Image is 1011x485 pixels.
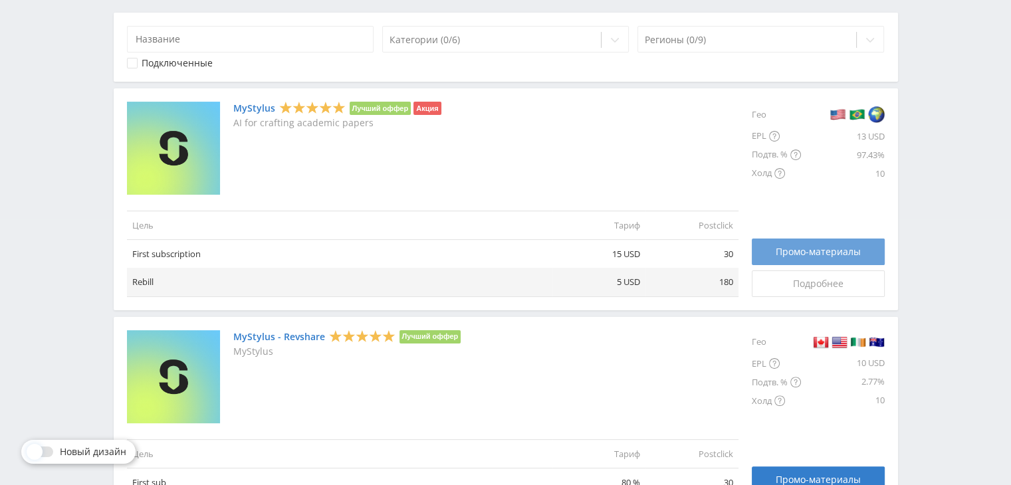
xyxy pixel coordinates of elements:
p: MyStylus [233,346,461,357]
div: 10 [801,391,885,410]
div: 10 [801,164,885,183]
span: Новый дизайн [60,446,126,457]
img: MyStylus [127,102,220,195]
div: 5 Stars [329,329,395,343]
div: 10 USD [801,354,885,373]
li: Лучший оффер [399,330,461,343]
span: Промо-материалы [776,246,861,257]
td: Цель [127,211,552,239]
div: 97.43% [801,145,885,164]
span: Подробнее [793,278,843,289]
td: Postclick [645,439,738,468]
div: Холд [752,164,801,183]
div: Подтв. % [752,145,801,164]
a: MyStylus [233,103,275,114]
li: Акция [413,102,441,115]
td: 5 USD [552,268,645,296]
div: EPL [752,354,801,373]
td: Postclick [645,211,738,239]
li: Лучший оффер [350,102,411,115]
td: Цель [127,439,552,468]
div: Подтв. % [752,373,801,391]
td: 30 [645,240,738,268]
p: AI for crafting academic papers [233,118,441,128]
a: Промо-материалы [752,239,885,265]
td: Тариф [552,211,645,239]
div: Подключенные [142,58,213,68]
td: First subscription [127,240,552,268]
img: MyStylus - Revshare [127,330,220,423]
input: Название [127,26,374,52]
td: 15 USD [552,240,645,268]
div: Гео [752,102,801,127]
div: Холд [752,391,801,410]
div: 13 USD [801,127,885,145]
a: MyStylus - Revshare [233,332,325,342]
div: Гео [752,330,801,354]
div: 2.77% [801,373,885,391]
div: EPL [752,127,801,145]
td: 180 [645,268,738,296]
td: Rebill [127,268,552,296]
a: Подробнее [752,270,885,297]
div: 5 Stars [279,101,346,115]
td: Тариф [552,439,645,468]
span: Промо-материалы [776,474,861,485]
